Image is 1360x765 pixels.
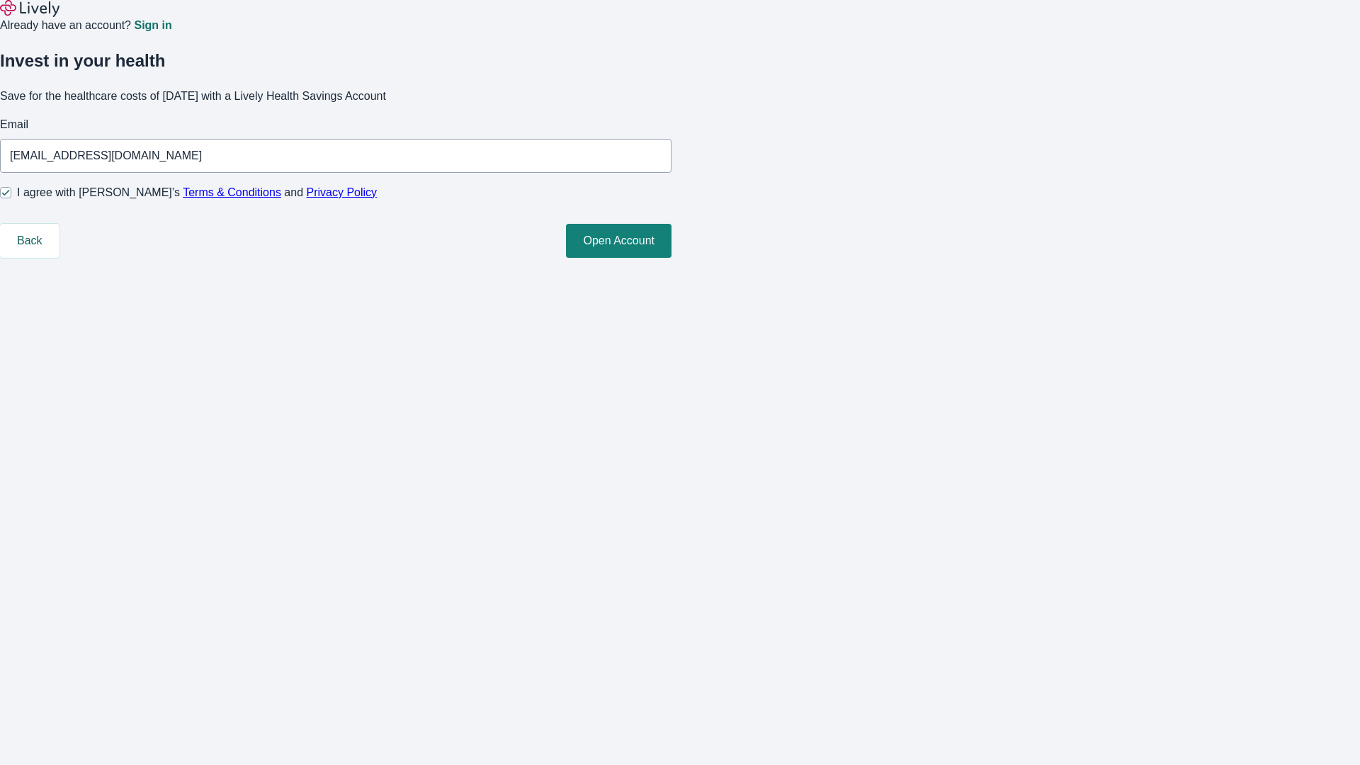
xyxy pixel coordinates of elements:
a: Sign in [134,20,171,31]
button: Open Account [566,224,671,258]
a: Terms & Conditions [183,186,281,198]
span: I agree with [PERSON_NAME]’s and [17,184,377,201]
a: Privacy Policy [307,186,378,198]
